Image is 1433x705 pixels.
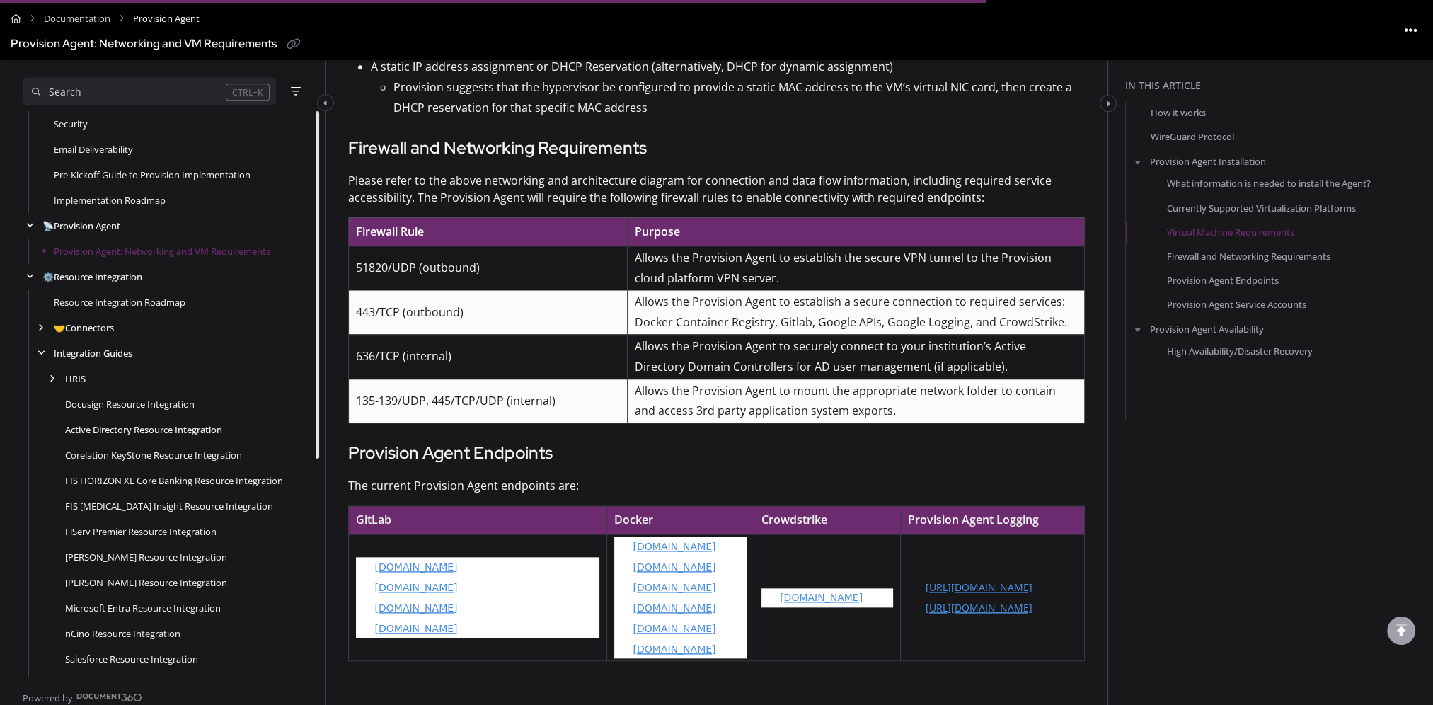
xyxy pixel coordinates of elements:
[348,135,1085,161] h3: Firewall and Networking Requirements
[23,77,276,105] button: Search
[1167,249,1330,263] a: Firewall and Networking Requirements
[926,580,1032,594] a: [URL][DOMAIN_NAME]
[1100,95,1117,112] button: Category toggle
[633,541,716,552] a: [DOMAIN_NAME]
[1125,78,1427,93] div: In this article
[1150,322,1264,336] a: Provision Agent Availability
[356,258,620,278] p: 51820/UDP (outbound)
[65,423,222,437] a: Active Directory Resource Integration
[633,643,716,655] a: [DOMAIN_NAME]
[49,84,81,100] div: Search
[133,8,200,29] span: Provision Agent
[348,477,1085,494] p: The current Provision Agent endpoints are:
[356,346,620,367] p: 636/TCP (internal)
[1167,176,1371,190] a: What information is needed to install the Agent?
[1151,105,1206,120] a: How it works
[356,224,424,239] span: Firewall Rule
[633,602,716,614] a: [DOMAIN_NAME]
[65,499,273,513] a: FIS IBS Insight Resource Integration
[11,8,21,29] a: Home
[76,693,142,701] img: Document360
[65,601,221,615] a: Microsoft Entra Resource Integration
[1167,297,1306,311] a: Provision Agent Service Accounts
[23,219,37,233] div: arrow
[23,691,73,705] span: Powered by
[54,168,251,182] a: Pre-Kickoff Guide to Provision Implementation
[65,525,217,539] a: FiServ Premier Resource Integration
[375,623,458,634] a: [DOMAIN_NAME]
[42,270,142,284] a: Resource Integration
[45,372,59,386] div: arrow
[926,601,1032,614] a: [URL][DOMAIN_NAME]
[375,561,458,573] a: [DOMAIN_NAME]
[375,582,458,593] a: [DOMAIN_NAME]
[356,512,391,527] span: GitLab
[635,248,1077,289] p: Allows the Provision Agent to establish the secure VPN tunnel to the Provision cloud platform VPN...
[1400,18,1422,41] button: Article more options
[65,626,180,641] a: nCino Resource Integration
[54,321,114,335] a: Connectors
[34,347,48,360] div: arrow
[65,397,195,411] a: Docusign Resource Integration
[1150,154,1266,168] a: Provision Agent Installation
[65,474,283,488] a: FIS HORIZON XE Core Banking Resource Integration
[633,623,716,634] a: [DOMAIN_NAME]
[635,381,1077,422] p: Allows the Provision Agent to mount the appropriate network folder to contain and access 3rd part...
[54,295,185,309] a: Resource Integration Roadmap
[42,219,120,233] a: Provision Agent
[1132,154,1144,169] button: arrow
[633,561,716,573] a: [DOMAIN_NAME]
[65,550,227,564] a: Jack Henry SilverLake Resource Integration
[65,575,227,590] a: Jack Henry Symitar Resource Integration
[54,142,133,156] a: Email Deliverability
[356,391,620,411] p: 135-139/UDP, 445/TCP/UDP (internal)
[635,292,1077,333] p: Allows the Provision Agent to establish a secure connection to required services: Docker Containe...
[375,602,458,614] a: [DOMAIN_NAME]
[371,57,1085,77] p: A static IP address assignment or DHCP Reservation (alternatively, DHCP for dynamic assignment)
[1167,344,1313,358] a: High Availability/Disaster Recovery
[1151,130,1234,144] a: WireGuard Protocol
[1132,321,1144,337] button: arrow
[348,172,1085,206] p: Please refer to the above networking and architecture diagram for connection and data flow inform...
[908,512,1039,527] span: Provision Agent Logging
[317,94,334,111] button: Category toggle
[44,8,110,29] a: Documentation
[42,219,54,232] span: 📡
[42,270,54,283] span: ⚙️
[54,321,65,334] span: 🤝
[54,117,88,131] a: Security
[614,512,653,527] span: Docker
[34,321,48,335] div: arrow
[23,270,37,284] div: arrow
[761,512,827,527] span: Crowdstrike
[54,193,166,207] a: Implementation Roadmap
[226,84,270,101] div: CTRL+K
[65,652,198,666] a: Salesforce Resource Integration
[1387,617,1415,645] div: scroll to top
[393,77,1085,118] p: Provision suggests that the hypervisor be configured to provide a static MAC address to the VM’s ...
[1167,224,1294,239] a: Virtual Machine Requirements
[356,302,620,323] p: 443/TCP (outbound)
[635,336,1077,377] p: Allows the Provision Agent to securely connect to your institution’s Active Directory Domain Cont...
[1167,273,1279,287] a: Provision Agent Endpoints
[287,83,304,100] button: Filter
[282,33,305,56] button: Copy link of
[11,34,277,55] div: Provision Agent: Networking and VM Requirements
[54,244,270,258] a: Provision Agent: Networking and VM Requirements
[633,582,716,593] a: [DOMAIN_NAME]
[780,592,863,603] a: [DOMAIN_NAME]
[23,688,142,705] a: Powered by Document360 - opens in a new tab
[54,346,132,360] a: Integration Guides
